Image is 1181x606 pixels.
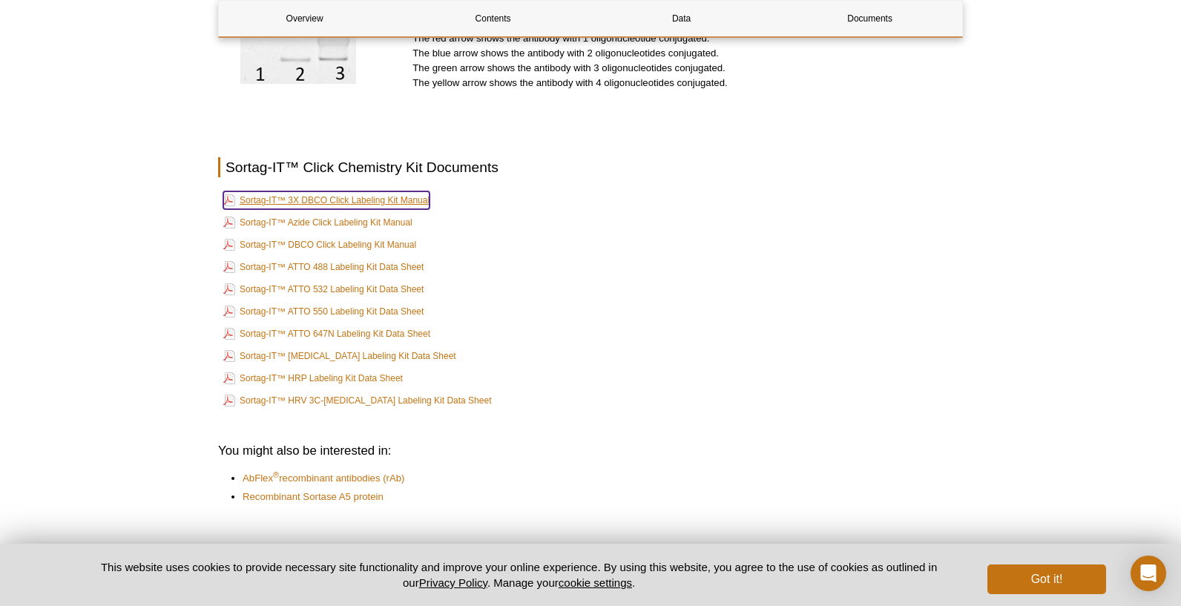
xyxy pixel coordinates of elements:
[243,471,404,486] a: AbFlex®recombinant antibodies (rAb)
[1131,556,1166,591] div: Open Intercom Messenger
[559,576,632,589] button: cookie settings
[223,280,424,298] a: Sortag-IT™ ATTO 532 Labeling Kit Data Sheet
[596,1,767,36] a: Data
[419,576,487,589] a: Privacy Policy
[273,470,279,479] sup: ®
[218,157,963,177] h2: Sortag-IT™ Click Chemistry Kit Documents
[75,559,963,590] p: This website uses cookies to provide necessary site functionality and improve your online experie...
[223,258,424,276] a: Sortag-IT™ ATTO 488 Labeling Kit Data Sheet
[223,214,412,231] a: Sortag-IT™ Azide Click Labeling Kit Manual
[223,303,424,320] a: Sortag-IT™ ATTO 550 Labeling Kit Data Sheet
[223,191,430,209] a: Sortag-IT™ 3X DBCO Click Labeling Kit Manual
[223,325,430,343] a: Sortag-IT™ ATTO 647N Labeling Kit Data Sheet
[784,1,955,36] a: Documents
[218,442,963,460] h3: You might also be interested in:
[219,1,390,36] a: Overview
[223,236,416,254] a: Sortag-IT™ DBCO Click Labeling Kit Manual
[223,347,456,365] a: Sortag-IT™ [MEDICAL_DATA] Labeling Kit Data Sheet
[223,369,403,387] a: Sortag-IT™ HRP Labeling Kit Data Sheet
[407,1,579,36] a: Contents
[243,490,384,504] a: Recombinant Sortase A5 protein
[223,392,491,409] a: Sortag-IT™ HRV 3C-[MEDICAL_DATA] Labeling Kit Data Sheet
[987,564,1106,594] button: Got it!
